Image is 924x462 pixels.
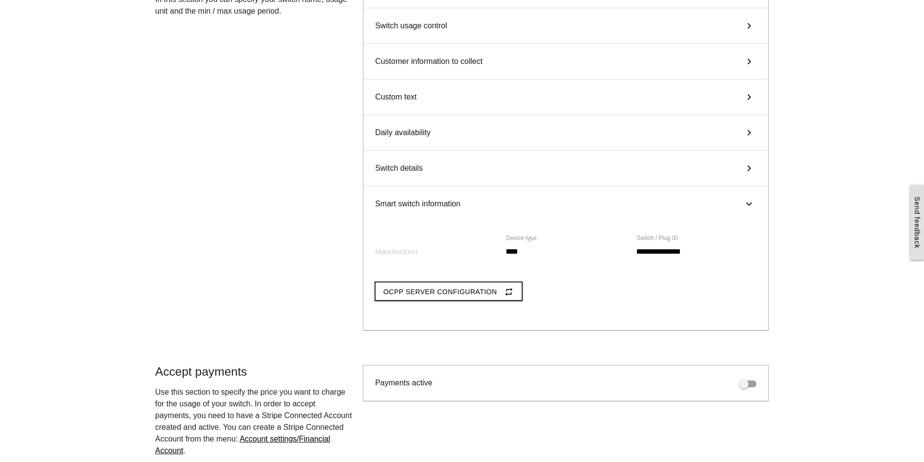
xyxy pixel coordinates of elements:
button: OCPP Server Configurationrepeat [375,281,523,301]
label: Device type [506,234,537,242]
i: keyboard_arrow_right [742,127,756,139]
span: Account settings [240,435,297,443]
a: / [155,435,330,455]
i: keyboard_arrow_right [742,91,756,103]
span: Daily availability [375,127,431,139]
i: keyboard_arrow_right [742,162,756,174]
span: Customer information to collect [375,56,483,67]
label: Switch / Plug ID [637,234,678,242]
i: keyboard_arrow_right [743,197,755,211]
span: Use this section to specify the price you want to charge for the usage of your switch. In order t... [155,388,352,443]
label: Manufacturer [375,246,418,258]
i: repeat [504,282,514,301]
span: Accept payments [155,365,247,378]
span: Switch details [375,162,423,174]
span: Switch usage control [375,20,447,32]
a: Send feedback [910,185,924,260]
i: keyboard_arrow_right [742,56,756,67]
span: Custom text [375,91,416,103]
span: OCPP Server Configuration [383,288,497,296]
p: . [155,386,354,457]
span: Smart switch information [375,198,460,210]
i: keyboard_arrow_right [742,20,756,32]
span: Payments active [375,379,432,387]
